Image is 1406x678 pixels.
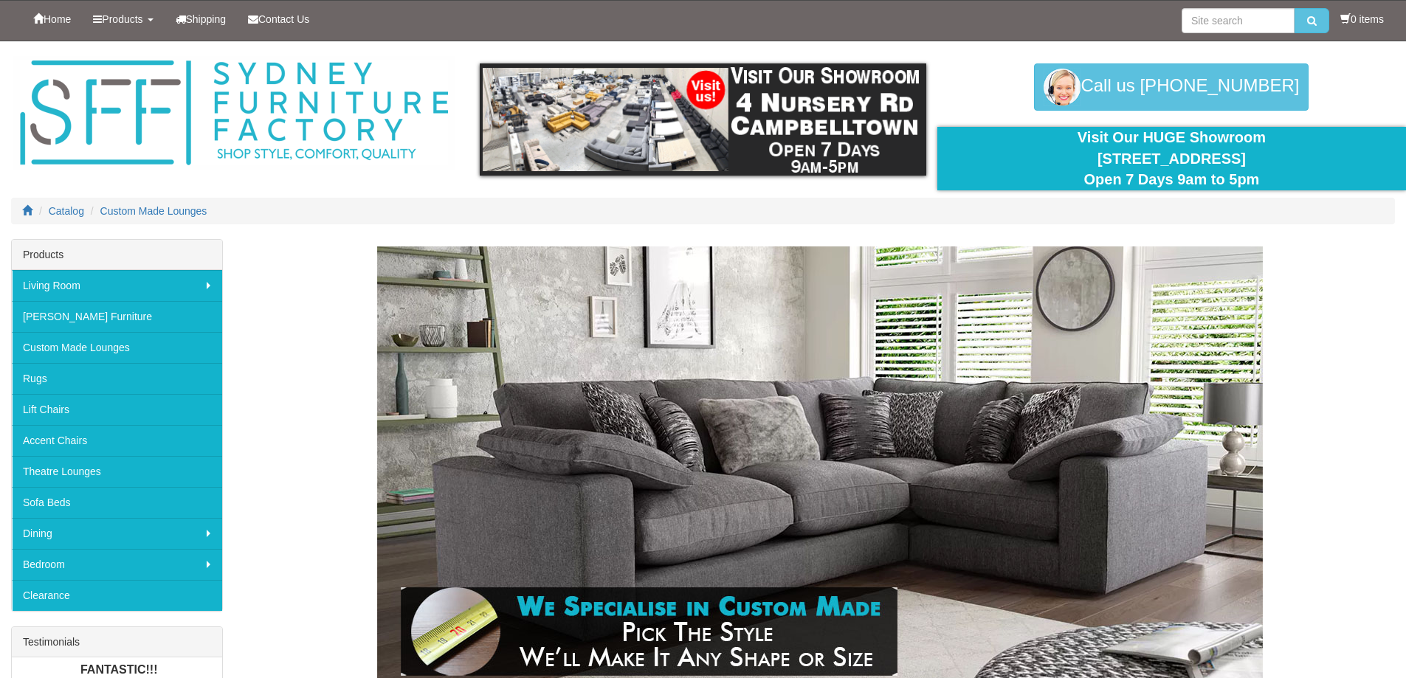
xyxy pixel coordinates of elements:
[12,425,222,456] a: Accent Chairs
[12,332,222,363] a: Custom Made Lounges
[49,205,84,217] a: Catalog
[12,627,222,657] div: Testimonials
[12,301,222,332] a: [PERSON_NAME] Furniture
[12,270,222,301] a: Living Room
[13,56,455,170] img: Sydney Furniture Factory
[12,580,222,611] a: Clearance
[12,549,222,580] a: Bedroom
[22,1,82,38] a: Home
[186,13,227,25] span: Shipping
[165,1,238,38] a: Shipping
[1340,12,1384,27] li: 0 items
[80,663,158,676] b: FANTASTIC!!!
[100,205,207,217] a: Custom Made Lounges
[12,394,222,425] a: Lift Chairs
[258,13,309,25] span: Contact Us
[12,456,222,487] a: Theatre Lounges
[44,13,71,25] span: Home
[237,1,320,38] a: Contact Us
[948,127,1395,190] div: Visit Our HUGE Showroom [STREET_ADDRESS] Open 7 Days 9am to 5pm
[1182,8,1295,33] input: Site search
[12,518,222,549] a: Dining
[102,13,142,25] span: Products
[82,1,164,38] a: Products
[12,363,222,394] a: Rugs
[12,487,222,518] a: Sofa Beds
[12,240,222,270] div: Products
[480,63,926,176] img: showroom.gif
